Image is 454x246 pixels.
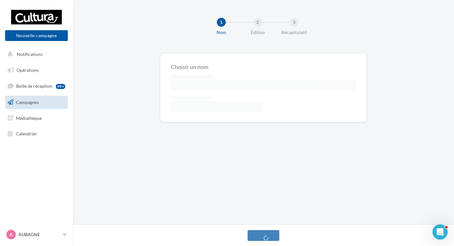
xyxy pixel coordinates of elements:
[16,115,42,120] span: Médiathèque
[4,64,69,77] a: Opérations
[253,18,262,27] div: 2
[10,231,13,238] span: A
[4,96,69,109] a: Campagnes
[432,224,448,240] iframe: Intercom live chat
[4,79,69,93] a: Boîte de réception99+
[5,30,68,41] button: Nouvelle campagne
[16,83,52,89] span: Boîte de réception
[18,231,61,238] p: AUBAGNE
[4,112,69,125] a: Médiathèque
[16,67,39,73] span: Opérations
[17,51,42,57] span: Notifications
[4,48,67,61] button: Notifications
[201,29,242,36] div: Nom
[4,127,69,140] a: Calendrier
[290,18,299,27] div: 3
[5,229,68,241] a: A AUBAGNE
[217,18,226,27] div: 1
[16,99,39,105] span: Campagnes
[237,29,278,36] div: Édition
[16,131,37,136] span: Calendrier
[56,84,65,89] div: 99+
[274,29,315,36] div: Récapitulatif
